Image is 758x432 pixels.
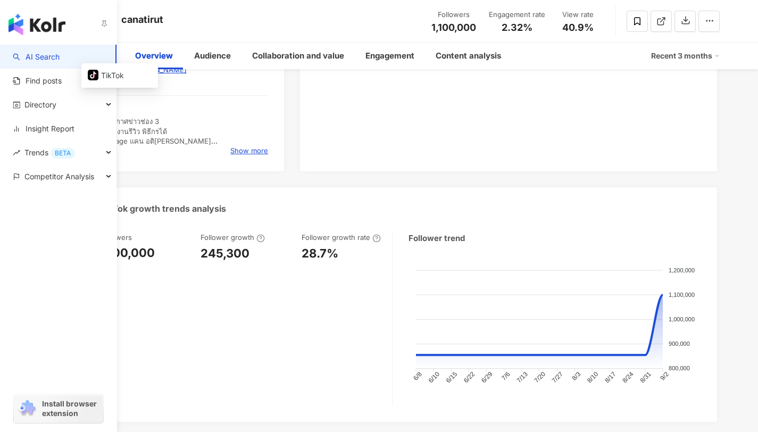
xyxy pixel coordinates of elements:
div: TikTok growth trends analysis [100,203,226,214]
a: [URL][DOMAIN_NAME] [100,65,269,74]
tspan: 8/17 [603,370,618,385]
div: Collaboration and value [252,49,344,62]
tspan: 9/2 [659,370,670,382]
tspan: 6/29 [480,370,494,385]
tspan: 1,100,000 [669,292,695,298]
div: Content analysis [436,49,501,62]
div: Followers [431,10,476,20]
tspan: 7/27 [550,370,564,385]
img: logo [9,14,65,35]
div: Overview [135,49,173,62]
tspan: 8/31 [638,370,653,385]
span: Competitor Analysis [24,164,94,188]
tspan: 7/20 [532,370,547,385]
a: Find posts [13,76,62,86]
div: BETA [51,148,75,159]
span: Directory [24,93,56,117]
img: chrome extension [17,400,37,417]
tspan: 8/24 [621,370,635,385]
div: 28.7% [302,245,338,262]
button: TikTok [88,68,152,83]
tspan: 1,000,000 [669,316,695,322]
div: Engagement rate [489,10,545,20]
tspan: 900,000 [669,340,690,347]
span: Install browser extension [42,399,100,418]
a: Insight Report [13,123,74,134]
div: Recent 3 months [651,47,720,64]
span: 40.9% [562,22,594,33]
div: Engagement [365,49,414,62]
div: Follower growth [201,232,265,242]
div: canatirut [121,13,163,26]
tspan: 800,000 [669,365,690,371]
div: Follower trend [409,232,465,244]
div: 1,100,000 [100,245,155,261]
tspan: 6/22 [462,370,476,385]
span: 2.32% [502,22,532,33]
tspan: 8/10 [586,370,600,385]
tspan: 6/15 [444,370,459,385]
tspan: 1,200,000 [669,267,695,273]
tspan: 7/13 [515,370,529,385]
div: Audience [194,49,231,62]
span: 1,100,000 [431,22,476,33]
a: chrome extensionInstall browser extension [14,394,103,423]
tspan: 7/6 [499,370,511,382]
tspan: 6/8 [412,370,423,382]
div: View rate [558,10,598,20]
div: 245,300 [201,245,249,262]
span: rise [13,149,20,156]
tspan: 8/3 [570,370,582,382]
span: Trends [24,140,75,164]
span: ผู้ประกาศข่าวช่อง 3 ติดต่องานรีวิว พิธีกรได้ FB page แคน อติ[PERSON_NAME] IG Canatirut 😁 [100,117,218,155]
tspan: 6/10 [427,370,441,385]
a: searchAI Search [13,52,60,62]
span: Show more [230,146,268,155]
div: Follower growth rate [302,232,381,242]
